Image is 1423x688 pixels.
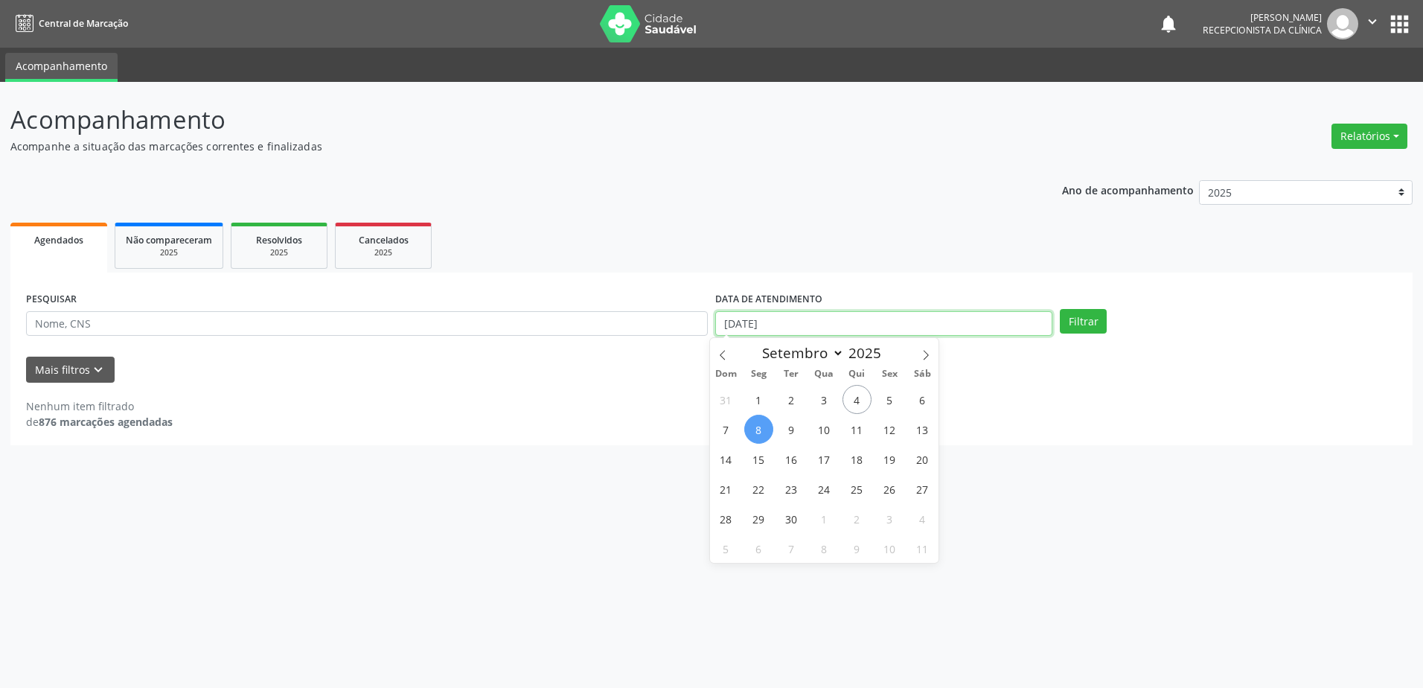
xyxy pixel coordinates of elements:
span: Setembro 20, 2025 [908,445,937,474]
span: Setembro 10, 2025 [810,415,839,444]
span: Sáb [906,369,938,379]
span: Setembro 28, 2025 [711,504,741,533]
span: Qui [840,369,873,379]
span: Setembro 4, 2025 [842,385,872,414]
button: notifications [1158,13,1179,34]
div: 2025 [242,247,316,258]
span: Setembro 3, 2025 [810,385,839,414]
span: Setembro 22, 2025 [744,474,773,503]
span: Não compareceram [126,234,212,246]
span: Outubro 7, 2025 [777,534,806,563]
span: Setembro 8, 2025 [744,415,773,444]
span: Setembro 5, 2025 [875,385,904,414]
span: Dom [710,369,743,379]
i:  [1364,13,1381,30]
span: Sex [873,369,906,379]
span: Setembro 27, 2025 [908,474,937,503]
button:  [1358,8,1387,39]
span: Setembro 2, 2025 [777,385,806,414]
i: keyboard_arrow_down [90,362,106,378]
span: Setembro 7, 2025 [711,415,741,444]
span: Qua [808,369,840,379]
button: Filtrar [1060,309,1107,334]
button: Mais filtroskeyboard_arrow_down [26,357,115,383]
div: 2025 [126,247,212,258]
span: Setembro 12, 2025 [875,415,904,444]
span: Setembro 13, 2025 [908,415,937,444]
span: Resolvidos [256,234,302,246]
span: Ter [775,369,808,379]
input: Year [844,343,893,363]
span: Setembro 21, 2025 [711,474,741,503]
div: de [26,414,173,430]
span: Setembro 23, 2025 [777,474,806,503]
select: Month [755,343,845,363]
span: Outubro 5, 2025 [711,534,741,563]
span: Setembro 9, 2025 [777,415,806,444]
span: Setembro 25, 2025 [842,474,872,503]
p: Ano de acompanhamento [1062,180,1194,199]
span: Outubro 8, 2025 [810,534,839,563]
span: Setembro 6, 2025 [908,385,937,414]
span: Agendados [34,234,83,246]
span: Outubro 10, 2025 [875,534,904,563]
div: [PERSON_NAME] [1203,11,1322,24]
input: Selecione um intervalo [715,311,1052,337]
span: Setembro 26, 2025 [875,474,904,503]
span: Outubro 1, 2025 [810,504,839,533]
span: Setembro 19, 2025 [875,445,904,474]
span: Outubro 9, 2025 [842,534,872,563]
p: Acompanhamento [10,101,992,138]
span: Outubro 3, 2025 [875,504,904,533]
img: img [1327,8,1358,39]
span: Setembro 16, 2025 [777,445,806,474]
label: PESQUISAR [26,288,77,311]
span: Seg [742,369,775,379]
div: Nenhum item filtrado [26,398,173,414]
span: Setembro 18, 2025 [842,445,872,474]
span: Recepcionista da clínica [1203,24,1322,36]
span: Setembro 30, 2025 [777,504,806,533]
span: Setembro 11, 2025 [842,415,872,444]
a: Acompanhamento [5,53,118,82]
span: Outubro 11, 2025 [908,534,937,563]
span: Setembro 1, 2025 [744,385,773,414]
strong: 876 marcações agendadas [39,415,173,429]
span: Setembro 17, 2025 [810,445,839,474]
a: Central de Marcação [10,11,128,36]
span: Outubro 2, 2025 [842,504,872,533]
span: Outubro 6, 2025 [744,534,773,563]
span: Setembro 15, 2025 [744,445,773,474]
span: Setembro 14, 2025 [711,445,741,474]
span: Outubro 4, 2025 [908,504,937,533]
div: 2025 [346,247,420,258]
button: Relatórios [1331,124,1407,149]
button: apps [1387,11,1413,37]
span: Setembro 29, 2025 [744,504,773,533]
span: Cancelados [359,234,409,246]
label: DATA DE ATENDIMENTO [715,288,822,311]
span: Setembro 24, 2025 [810,474,839,503]
input: Nome, CNS [26,311,708,337]
p: Acompanhe a situação das marcações correntes e finalizadas [10,138,992,154]
span: Central de Marcação [39,17,128,30]
span: Agosto 31, 2025 [711,385,741,414]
